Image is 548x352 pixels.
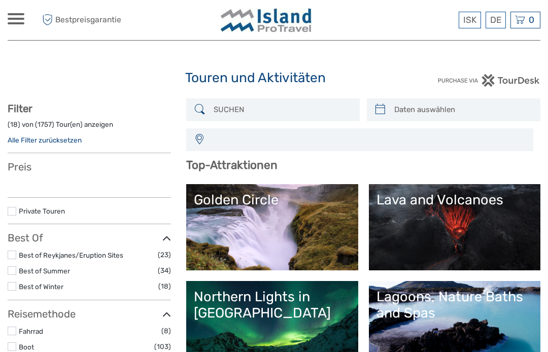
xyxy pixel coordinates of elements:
[185,70,363,86] h1: Touren und Aktivitäten
[8,232,171,244] h3: Best Of
[186,158,278,172] b: Top-Attraktionen
[40,12,141,28] span: Bestpreisgarantie
[194,192,350,208] div: Golden Circle
[19,207,65,215] a: Private Touren
[376,289,533,322] div: Lagoons, Nature Baths and Spas
[19,343,34,351] a: Boot
[8,102,32,115] strong: Filter
[38,120,52,129] label: 1757
[8,308,171,320] h3: Reisemethode
[376,192,533,208] div: Lava and Volcanoes
[19,327,43,335] a: Fahrrad
[19,267,70,275] a: Best of Summer
[10,120,18,129] label: 18
[463,15,476,25] span: ISK
[8,136,82,144] a: Alle Filter zurücksetzen
[194,192,350,263] a: Golden Circle
[158,280,171,292] span: (18)
[161,325,171,337] span: (8)
[8,120,171,135] div: ( ) von ( ) Tour(en) anzeigen
[437,74,540,87] img: PurchaseViaTourDesk.png
[486,12,506,28] div: DE
[158,265,171,276] span: (34)
[158,249,171,261] span: (23)
[210,101,355,119] input: SUCHEN
[19,283,63,291] a: Best of Winter
[527,15,536,25] span: 0
[376,192,533,263] a: Lava and Volcanoes
[390,101,535,119] input: Daten auswählen
[8,161,171,173] h3: Preis
[221,8,312,32] img: Iceland ProTravel
[194,289,350,322] div: Northern Lights in [GEOGRAPHIC_DATA]
[19,251,123,259] a: Best of Reykjanes/Eruption Sites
